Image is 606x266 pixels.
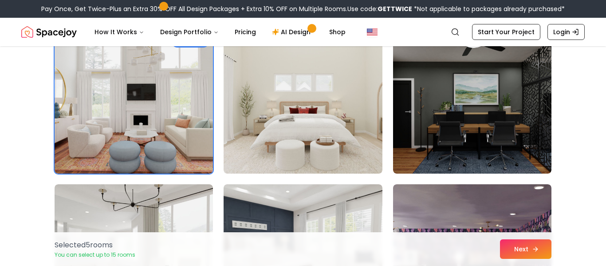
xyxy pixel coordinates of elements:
img: United States [367,27,378,37]
a: Pricing [228,23,263,41]
button: Next [500,239,551,259]
p: Selected 5 room s [55,240,135,250]
div: Pay Once, Get Twice-Plus an Extra 30% OFF All Design Packages + Extra 10% OFF on Multiple Rooms. [41,4,565,13]
img: Room room-40 [55,32,213,174]
p: You can select up to 15 rooms [55,251,135,258]
img: Spacejoy Logo [21,23,77,41]
button: Design Portfolio [153,23,226,41]
a: Spacejoy [21,23,77,41]
nav: Global [21,18,585,46]
a: AI Design [265,23,320,41]
img: Room room-42 [393,32,551,174]
a: Login [547,24,585,40]
span: *Not applicable to packages already purchased* [412,4,565,13]
a: Shop [322,23,353,41]
span: Use code: [347,4,412,13]
button: How It Works [87,23,151,41]
b: GETTWICE [378,4,412,13]
nav: Main [87,23,353,41]
a: Start Your Project [472,24,540,40]
img: Room room-41 [224,32,382,174]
